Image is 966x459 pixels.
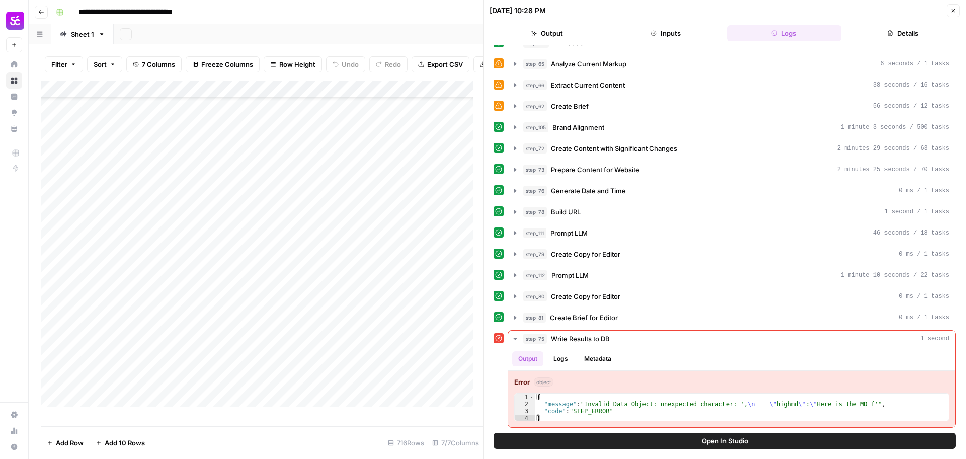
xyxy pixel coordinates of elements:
[884,207,949,216] span: 1 second / 1 tasks
[508,140,955,157] button: 2 minutes 29 seconds / 63 tasks
[523,228,546,238] span: step_111
[547,351,574,366] button: Logs
[41,435,90,451] button: Add Row
[523,59,547,69] span: step_65
[550,228,588,238] span: Prompt LLM
[427,59,463,69] span: Export CSV
[523,249,547,259] span: step_79
[899,250,949,259] span: 0 ms / 1 tasks
[186,56,260,72] button: Freeze Columns
[920,334,949,343] span: 1 second
[841,123,949,132] span: 1 minute 3 seconds / 500 tasks
[508,267,955,283] button: 1 minute 10 seconds / 22 tasks
[326,56,365,72] button: Undo
[6,105,22,121] a: Opportunities
[87,56,122,72] button: Sort
[45,56,83,72] button: Filter
[578,351,617,366] button: Metadata
[873,102,949,111] span: 56 seconds / 12 tasks
[508,204,955,220] button: 1 second / 1 tasks
[6,407,22,423] a: Settings
[551,207,581,217] span: Build URL
[515,394,535,401] div: 1
[515,408,535,415] div: 3
[508,288,955,304] button: 0 ms / 1 tasks
[551,270,589,280] span: Prompt LLM
[837,144,949,153] span: 2 minutes 29 seconds / 63 tasks
[51,59,67,69] span: Filter
[523,80,547,90] span: step_66
[873,228,949,238] span: 46 seconds / 18 tasks
[523,143,547,154] span: step_72
[508,310,955,326] button: 0 ms / 1 tasks
[6,8,22,33] button: Workspace: Smartcat
[551,101,589,111] span: Create Brief
[6,72,22,89] a: Browse
[529,394,534,401] span: Toggle code folding, rows 1 through 4
[412,56,469,72] button: Export CSV
[523,270,547,280] span: step_112
[841,271,949,280] span: 1 minute 10 seconds / 22 tasks
[201,59,253,69] span: Freeze Columns
[508,183,955,199] button: 0 ms / 1 tasks
[552,122,604,132] span: Brand Alignment
[515,401,535,408] div: 2
[369,56,408,72] button: Redo
[880,59,949,68] span: 6 seconds / 1 tasks
[551,334,610,344] span: Write Results to DB
[550,313,618,323] span: Create Brief for Editor
[608,25,723,41] button: Inputs
[6,12,24,30] img: Smartcat Logo
[523,207,547,217] span: step_78
[899,292,949,301] span: 0 ms / 1 tasks
[873,81,949,90] span: 38 seconds / 16 tasks
[90,435,151,451] button: Add 10 Rows
[727,25,842,41] button: Logs
[279,59,315,69] span: Row Height
[551,291,620,301] span: Create Copy for Editor
[264,56,322,72] button: Row Height
[551,59,626,69] span: Analyze Current Markup
[490,25,604,41] button: Output
[702,436,748,446] span: Open In Studio
[508,98,955,114] button: 56 seconds / 12 tasks
[523,334,547,344] span: step_75
[508,246,955,262] button: 0 ms / 1 tasks
[899,313,949,322] span: 0 ms / 1 tasks
[6,56,22,72] a: Home
[342,59,359,69] span: Undo
[6,121,22,137] a: Your Data
[551,186,626,196] span: Generate Date and Time
[126,56,182,72] button: 7 Columns
[551,143,677,154] span: Create Сontent with Significant Changes
[494,433,956,449] button: Open In Studio
[523,101,547,111] span: step_62
[551,249,620,259] span: Create Copy for Editor
[551,165,639,175] span: Prepare Content for Website
[142,59,175,69] span: 7 Columns
[899,186,949,195] span: 0 ms / 1 tasks
[51,24,114,44] a: Sheet 1
[514,377,530,387] strong: Error
[551,80,625,90] span: Extract Current Content
[6,423,22,439] a: Usage
[508,225,955,241] button: 46 seconds / 18 tasks
[523,186,547,196] span: step_76
[94,59,107,69] span: Sort
[523,291,547,301] span: step_80
[523,313,546,323] span: step_81
[523,122,548,132] span: step_105
[508,331,955,347] button: 1 second
[385,59,401,69] span: Redo
[845,25,960,41] button: Details
[508,119,955,135] button: 1 minute 3 seconds / 500 tasks
[515,415,535,422] div: 4
[6,439,22,455] button: Help + Support
[523,165,547,175] span: step_73
[508,347,955,427] div: 1 second
[508,56,955,72] button: 6 seconds / 1 tasks
[837,165,949,174] span: 2 minutes 25 seconds / 70 tasks
[384,435,428,451] div: 716 Rows
[490,6,546,16] div: [DATE] 10:28 PM
[508,162,955,178] button: 2 minutes 25 seconds / 70 tasks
